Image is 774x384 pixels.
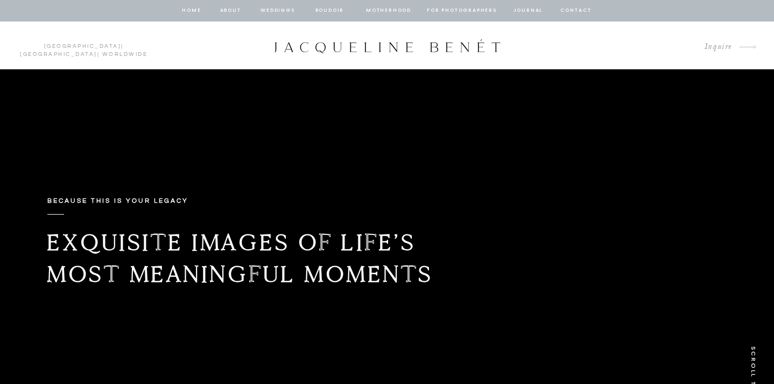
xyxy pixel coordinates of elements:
[47,197,188,204] b: Because this is your legacy
[181,6,202,16] a: home
[696,40,732,54] a: Inquire
[259,6,296,16] a: Weddings
[427,6,497,16] a: for photographers
[47,228,433,288] b: Exquisite images of life’s most meaningful moments
[44,44,122,49] a: [GEOGRAPHIC_DATA]
[15,42,152,49] p: | | Worldwide
[219,6,242,16] a: about
[559,6,593,16] a: contact
[511,6,545,16] a: journal
[20,52,97,57] a: [GEOGRAPHIC_DATA]
[314,6,345,16] a: BOUDOIR
[366,6,411,16] a: Motherhood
